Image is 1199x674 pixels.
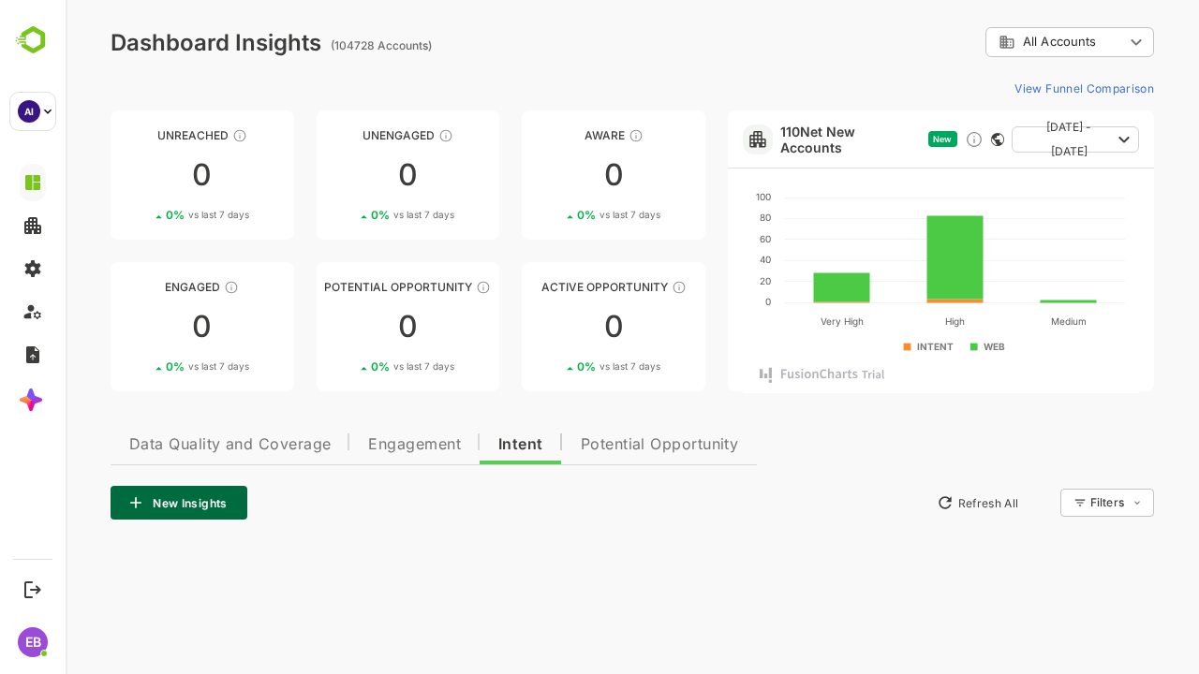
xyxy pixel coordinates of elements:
[984,315,1020,327] text: Medium
[961,115,1045,164] span: [DATE] - [DATE]
[957,35,1030,49] span: All Accounts
[456,160,640,190] div: 0
[251,160,435,190] div: 0
[946,126,1073,153] button: [DATE] - [DATE]
[694,233,705,244] text: 60
[456,280,640,294] div: Active Opportunity
[456,262,640,391] a: Active OpportunityThese accounts have open opportunities which might be at any of the Sales Stage...
[45,128,229,142] div: Unreached
[700,296,705,307] text: 0
[251,280,435,294] div: Potential Opportunity
[456,128,640,142] div: Aware
[867,134,886,144] span: New
[534,208,595,222] span: vs last 7 days
[694,212,705,223] text: 80
[158,280,173,295] div: These accounts are warm, further nurturing would qualify them to MQAs
[123,208,184,222] span: vs last 7 days
[251,110,435,240] a: UnengagedThese accounts have not shown enough engagement and need nurturing00%vs last 7 days
[251,128,435,142] div: Unengaged
[563,128,578,143] div: These accounts have just entered the buying cycle and need further nurturing
[100,359,184,374] div: 0 %
[899,130,918,149] div: Discover new ICP-fit accounts showing engagement — via intent surges, anonymous website visits, L...
[64,437,265,452] span: Data Quality and Coverage
[863,488,961,518] button: Refresh All
[715,124,855,155] a: 110Net New Accounts
[694,254,705,265] text: 40
[167,128,182,143] div: These accounts have not been engaged with for a defined time period
[45,160,229,190] div: 0
[933,34,1058,51] div: All Accounts
[45,312,229,342] div: 0
[925,133,939,146] div: This card does not support filter and segments
[45,280,229,294] div: Engaged
[305,208,389,222] div: 0 %
[45,110,229,240] a: UnreachedThese accounts have not been engaged with for a defined time period00%vs last 7 days
[690,191,705,202] text: 100
[45,486,182,520] button: New Insights
[1023,486,1088,520] div: Filters
[1025,495,1058,509] div: Filters
[100,208,184,222] div: 0 %
[880,315,899,328] text: High
[920,24,1088,61] div: All Accounts
[251,262,435,391] a: Potential OpportunityThese accounts are MQAs and can be passed on to Inside Sales00%vs last 7 days
[515,437,674,452] span: Potential Opportunity
[433,437,478,452] span: Intent
[265,38,372,52] ag: (104728 Accounts)
[456,110,640,240] a: AwareThese accounts have just entered the buying cycle and need further nurturing00%vs last 7 days
[18,627,48,657] div: EB
[9,22,57,58] img: BambooboxLogoMark.f1c84d78b4c51b1a7b5f700c9845e183.svg
[410,280,425,295] div: These accounts are MQAs and can be passed on to Inside Sales
[251,312,435,342] div: 0
[45,262,229,391] a: EngagedThese accounts are warm, further nurturing would qualify them to MQAs00%vs last 7 days
[694,275,705,286] text: 20
[511,359,595,374] div: 0 %
[305,359,389,374] div: 0 %
[303,437,395,452] span: Engagement
[754,315,797,328] text: Very High
[606,280,621,295] div: These accounts have open opportunities which might be at any of the Sales Stages
[534,359,595,374] span: vs last 7 days
[373,128,388,143] div: These accounts have not shown enough engagement and need nurturing
[456,312,640,342] div: 0
[328,359,389,374] span: vs last 7 days
[123,359,184,374] span: vs last 7 days
[18,100,40,123] div: AI
[20,577,45,602] button: Logout
[511,208,595,222] div: 0 %
[45,29,256,56] div: Dashboard Insights
[328,208,389,222] span: vs last 7 days
[941,73,1088,103] button: View Funnel Comparison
